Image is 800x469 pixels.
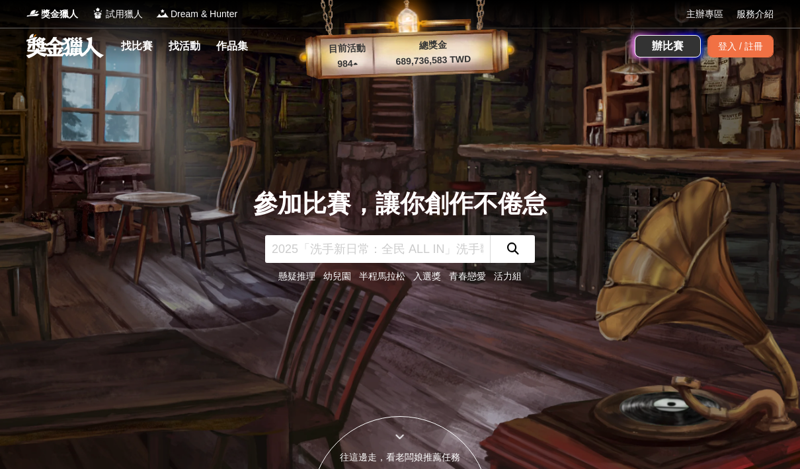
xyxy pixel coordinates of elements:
a: Logo試用獵人 [91,7,143,21]
a: 活力組 [494,271,522,281]
a: 青春戀愛 [449,271,486,281]
img: Logo [91,7,104,20]
div: 往這邊走，看老闆娘推薦任務 [311,451,489,464]
a: LogoDream & Hunter [156,7,237,21]
img: Logo [156,7,169,20]
img: Logo [26,7,40,20]
span: 試用獵人 [106,7,143,21]
a: 找比賽 [116,37,158,55]
a: 幼兒園 [323,271,351,281]
a: 辦比賽 [635,35,701,57]
a: 服務介紹 [737,7,774,21]
a: 半程馬拉松 [359,271,405,281]
div: 參加比賽，讓你創作不倦怠 [253,186,547,223]
a: 主辦專區 [686,7,723,21]
p: 689,736,583 TWD [374,52,493,69]
p: 總獎金 [373,36,493,54]
p: 目前活動 [320,41,374,57]
div: 登入 / 註冊 [707,35,774,57]
p: 984 ▴ [321,56,374,72]
span: Dream & Hunter [171,7,237,21]
a: 入選獎 [413,271,441,281]
a: 找活動 [163,37,206,55]
input: 2025「洗手新日常：全民 ALL IN」洗手歌全台徵選 [265,235,490,263]
a: 作品集 [211,37,253,55]
a: Logo獎金獵人 [26,7,78,21]
a: 懸疑推理 [278,271,315,281]
span: 獎金獵人 [41,7,78,21]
